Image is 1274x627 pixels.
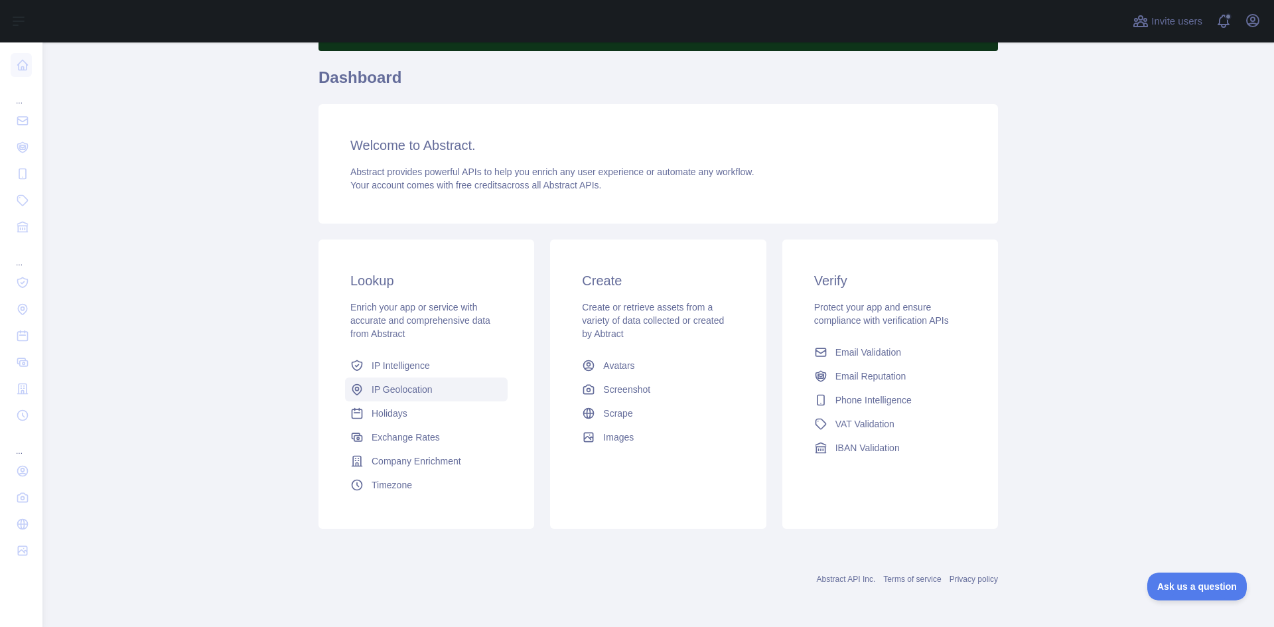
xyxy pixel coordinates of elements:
[577,401,739,425] a: Scrape
[350,271,502,290] h3: Lookup
[835,370,906,383] span: Email Reputation
[577,378,739,401] a: Screenshot
[345,473,508,497] a: Timezone
[817,575,876,584] a: Abstract API Inc.
[350,302,490,339] span: Enrich your app or service with accurate and comprehensive data from Abstract
[577,425,739,449] a: Images
[582,271,734,290] h3: Create
[835,346,901,359] span: Email Validation
[809,388,971,412] a: Phone Intelligence
[814,271,966,290] h3: Verify
[809,412,971,436] a: VAT Validation
[814,302,949,326] span: Protect your app and ensure compliance with verification APIs
[11,242,32,268] div: ...
[350,136,966,155] h3: Welcome to Abstract.
[345,425,508,449] a: Exchange Rates
[350,167,754,177] span: Abstract provides powerful APIs to help you enrich any user experience or automate any workflow.
[345,401,508,425] a: Holidays
[1151,14,1202,29] span: Invite users
[345,354,508,378] a: IP Intelligence
[950,575,998,584] a: Privacy policy
[11,430,32,456] div: ...
[835,417,894,431] span: VAT Validation
[835,441,900,454] span: IBAN Validation
[835,393,912,407] span: Phone Intelligence
[582,302,724,339] span: Create or retrieve assets from a variety of data collected or created by Abtract
[603,359,634,372] span: Avatars
[372,359,430,372] span: IP Intelligence
[603,431,634,444] span: Images
[809,340,971,364] a: Email Validation
[1130,11,1205,32] button: Invite users
[345,449,508,473] a: Company Enrichment
[345,378,508,401] a: IP Geolocation
[350,180,601,190] span: Your account comes with across all Abstract APIs.
[577,354,739,378] a: Avatars
[372,454,461,468] span: Company Enrichment
[372,383,433,396] span: IP Geolocation
[603,383,650,396] span: Screenshot
[456,180,502,190] span: free credits
[11,80,32,106] div: ...
[372,478,412,492] span: Timezone
[809,436,971,460] a: IBAN Validation
[883,575,941,584] a: Terms of service
[603,407,632,420] span: Scrape
[318,67,998,99] h1: Dashboard
[809,364,971,388] a: Email Reputation
[1147,573,1247,600] iframe: Toggle Customer Support
[372,407,407,420] span: Holidays
[372,431,440,444] span: Exchange Rates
